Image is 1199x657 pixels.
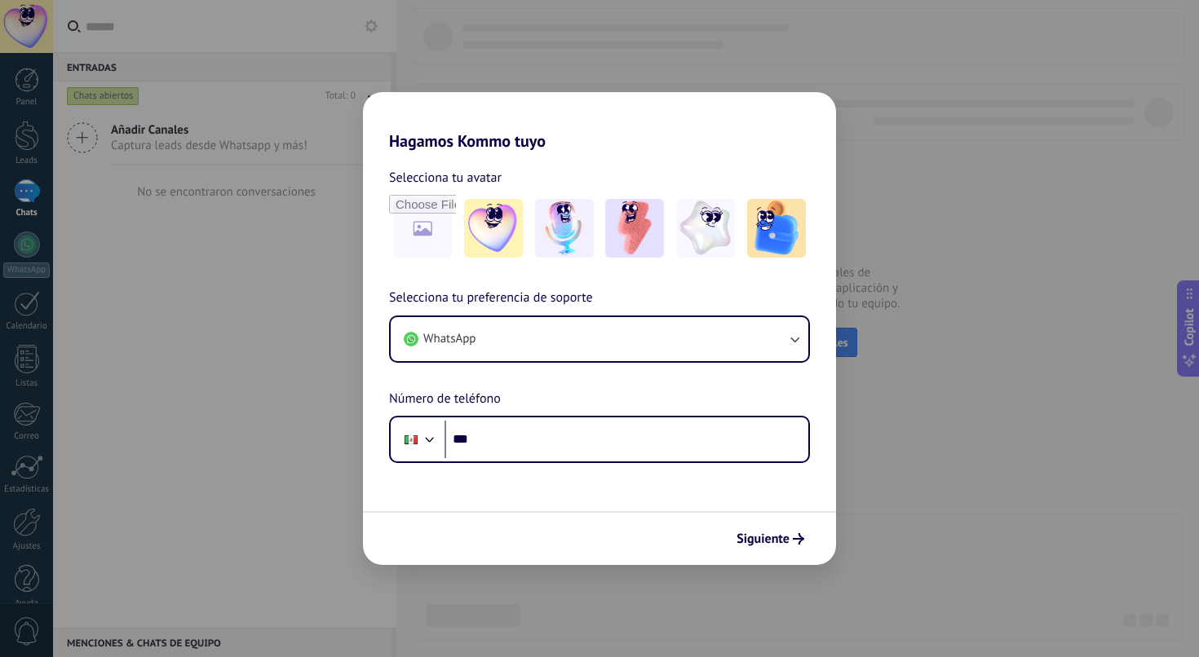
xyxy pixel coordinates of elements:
span: Siguiente [737,533,790,545]
div: Mexico: + 52 [396,422,427,456]
img: -3.jpeg [605,199,664,258]
button: WhatsApp [391,317,808,361]
button: Siguiente [729,525,812,553]
img: -2.jpeg [535,199,594,258]
img: -4.jpeg [676,199,735,258]
span: Selecciona tu preferencia de soporte [389,288,593,309]
span: Número de teléfono [389,389,501,410]
img: -1.jpeg [464,199,523,258]
h2: Hagamos Kommo tuyo [363,92,836,151]
img: -5.jpeg [747,199,806,258]
span: WhatsApp [423,331,476,347]
span: Selecciona tu avatar [389,167,502,188]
